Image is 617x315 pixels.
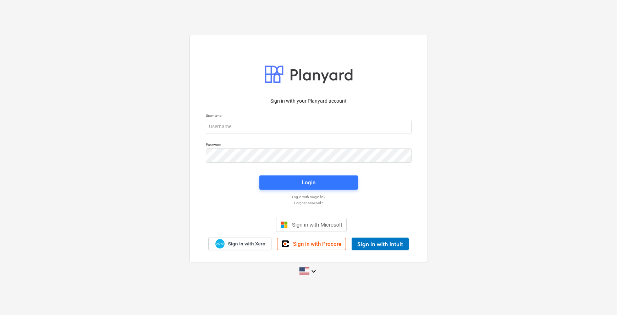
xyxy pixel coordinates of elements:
[206,120,412,134] input: Username
[228,241,265,247] span: Sign in with Xero
[309,267,318,276] i: keyboard_arrow_down
[202,201,415,205] a: Forgot password?
[302,178,315,187] div: Login
[215,239,225,249] img: Xero logo
[206,142,412,148] p: Password
[293,241,341,247] span: Sign in with Procore
[292,222,342,228] span: Sign in with Microsoft
[277,238,346,250] a: Sign in with Procore
[206,113,412,119] p: Username
[281,221,288,228] img: Microsoft logo
[202,195,415,199] a: Log in with magic link
[206,97,412,105] p: Sign in with your Planyard account
[208,238,271,250] a: Sign in with Xero
[259,175,358,190] button: Login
